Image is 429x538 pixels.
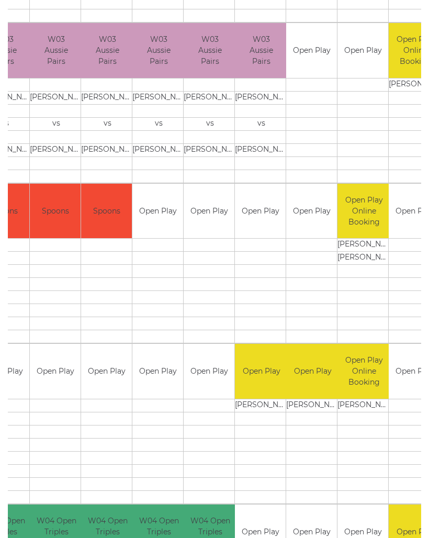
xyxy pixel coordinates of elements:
[286,399,339,412] td: [PERSON_NAME]
[286,23,337,78] td: Open Play
[132,23,185,78] td: W03 Aussie Pairs
[184,344,234,399] td: Open Play
[337,344,390,399] td: Open Play Online Booking
[81,117,134,130] td: vs
[81,344,132,399] td: Open Play
[132,344,183,399] td: Open Play
[30,91,83,104] td: [PERSON_NAME]
[337,239,390,252] td: [PERSON_NAME]
[81,143,134,156] td: [PERSON_NAME]
[132,91,185,104] td: [PERSON_NAME]
[132,117,185,130] td: vs
[235,91,288,104] td: [PERSON_NAME]
[30,23,83,78] td: W03 Aussie Pairs
[184,184,234,239] td: Open Play
[337,252,390,265] td: [PERSON_NAME]
[30,117,83,130] td: vs
[30,344,81,399] td: Open Play
[337,23,388,78] td: Open Play
[337,399,390,412] td: [PERSON_NAME]
[81,23,134,78] td: W03 Aussie Pairs
[81,184,132,239] td: Spoons
[235,344,288,399] td: Open Play
[235,143,288,156] td: [PERSON_NAME]
[81,91,134,104] td: [PERSON_NAME]
[30,184,81,239] td: Spoons
[235,23,288,78] td: W03 Aussie Pairs
[184,91,236,104] td: [PERSON_NAME]
[184,143,236,156] td: [PERSON_NAME]
[184,23,236,78] td: W03 Aussie Pairs
[132,184,183,239] td: Open Play
[235,184,286,239] td: Open Play
[235,117,288,130] td: vs
[337,184,390,239] td: Open Play Online Booking
[30,143,83,156] td: [PERSON_NAME]
[286,184,337,239] td: Open Play
[286,344,339,399] td: Open Play
[235,399,288,412] td: [PERSON_NAME]
[132,143,185,156] td: [PERSON_NAME]
[184,117,236,130] td: vs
